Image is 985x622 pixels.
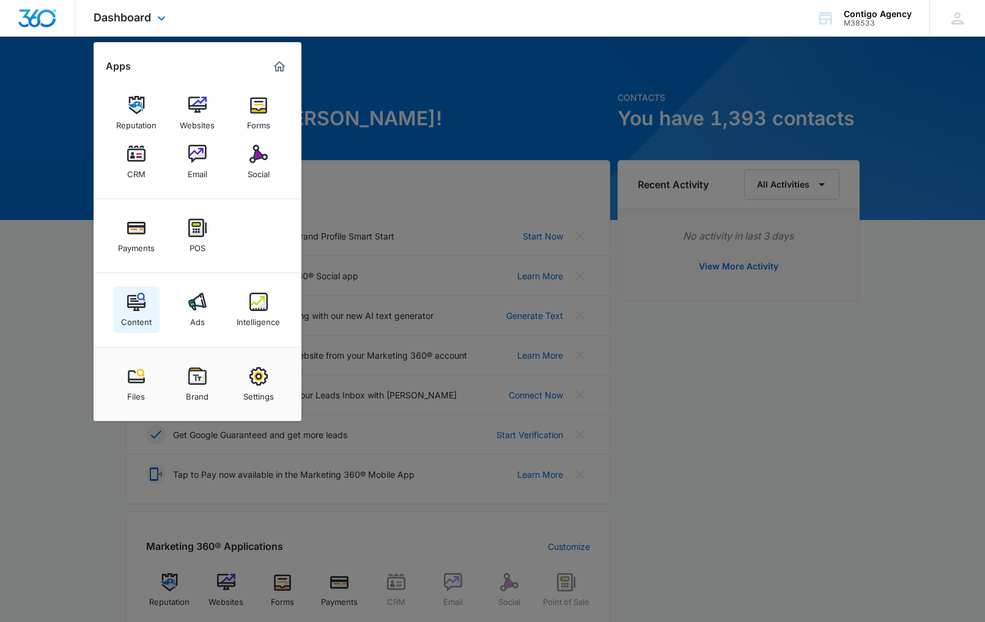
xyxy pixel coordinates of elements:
[235,361,282,408] a: Settings
[248,163,270,179] div: Social
[127,386,145,401] div: Files
[94,11,151,24] span: Dashboard
[113,213,160,259] a: Payments
[121,311,152,327] div: Content
[116,114,157,130] div: Reputation
[113,287,160,333] a: Content
[113,90,160,136] a: Reputation
[235,287,282,333] a: Intelligence
[174,361,221,408] a: Brand
[247,114,270,130] div: Forms
[174,139,221,185] a: Email
[118,237,155,253] div: Payments
[106,60,131,72] h2: Apps
[174,287,221,333] a: Ads
[174,213,221,259] a: POS
[235,139,282,185] a: Social
[235,90,282,136] a: Forms
[237,311,280,327] div: Intelligence
[844,9,912,19] div: account name
[174,90,221,136] a: Websites
[186,386,208,401] div: Brand
[180,114,215,130] div: Websites
[188,163,207,179] div: Email
[190,237,205,253] div: POS
[190,311,205,327] div: Ads
[844,19,912,27] div: account id
[270,57,289,76] a: Marketing 360® Dashboard
[243,386,274,401] div: Settings
[113,361,160,408] a: Files
[127,163,146,179] div: CRM
[113,139,160,185] a: CRM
